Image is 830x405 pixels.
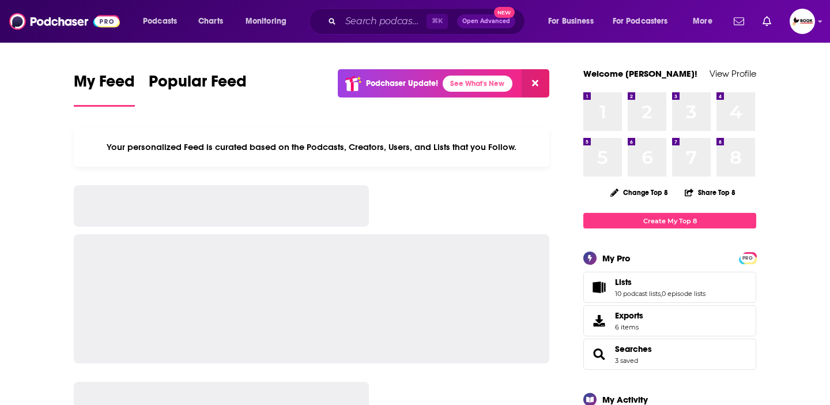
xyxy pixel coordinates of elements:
[74,127,549,167] div: Your personalized Feed is curated based on the Podcasts, Creators, Users, and Lists that you Follow.
[540,12,608,31] button: open menu
[602,253,631,264] div: My Pro
[427,14,448,29] span: ⌘ K
[583,272,756,303] span: Lists
[615,310,643,321] span: Exports
[191,12,230,31] a: Charts
[135,12,192,31] button: open menu
[9,10,120,32] img: Podchaser - Follow, Share and Rate Podcasts
[143,13,177,29] span: Podcasts
[615,323,643,331] span: 6 items
[462,18,510,24] span: Open Advanced
[494,7,515,18] span: New
[149,72,247,107] a: Popular Feed
[198,13,223,29] span: Charts
[587,279,610,295] a: Lists
[710,68,756,79] a: View Profile
[341,12,427,31] input: Search podcasts, credits, & more...
[583,339,756,370] span: Searches
[741,254,754,262] span: PRO
[603,185,675,200] button: Change Top 8
[74,72,135,98] span: My Feed
[149,72,247,98] span: Popular Feed
[583,68,697,79] a: Welcome [PERSON_NAME]!
[790,9,815,34] img: User Profile
[583,305,756,336] a: Exports
[613,13,668,29] span: For Podcasters
[457,14,515,28] button: Open AdvancedNew
[583,213,756,228] a: Create My Top 8
[320,8,536,35] div: Search podcasts, credits, & more...
[246,13,286,29] span: Monitoring
[661,290,662,298] span: ,
[684,181,736,204] button: Share Top 8
[729,12,749,31] a: Show notifications dropdown
[237,12,301,31] button: open menu
[685,12,727,31] button: open menu
[741,253,754,262] a: PRO
[790,9,815,34] button: Show profile menu
[615,357,638,365] a: 3 saved
[548,13,594,29] span: For Business
[366,78,438,88] p: Podchaser Update!
[662,290,705,298] a: 0 episode lists
[587,346,610,362] a: Searches
[615,344,652,354] a: Searches
[790,9,815,34] span: Logged in as BookLaunchers
[605,12,685,31] button: open menu
[615,290,661,298] a: 10 podcast lists
[587,313,610,329] span: Exports
[602,394,648,405] div: My Activity
[758,12,776,31] a: Show notifications dropdown
[74,72,135,107] a: My Feed
[693,13,712,29] span: More
[615,277,632,287] span: Lists
[615,277,705,287] a: Lists
[443,76,512,92] a: See What's New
